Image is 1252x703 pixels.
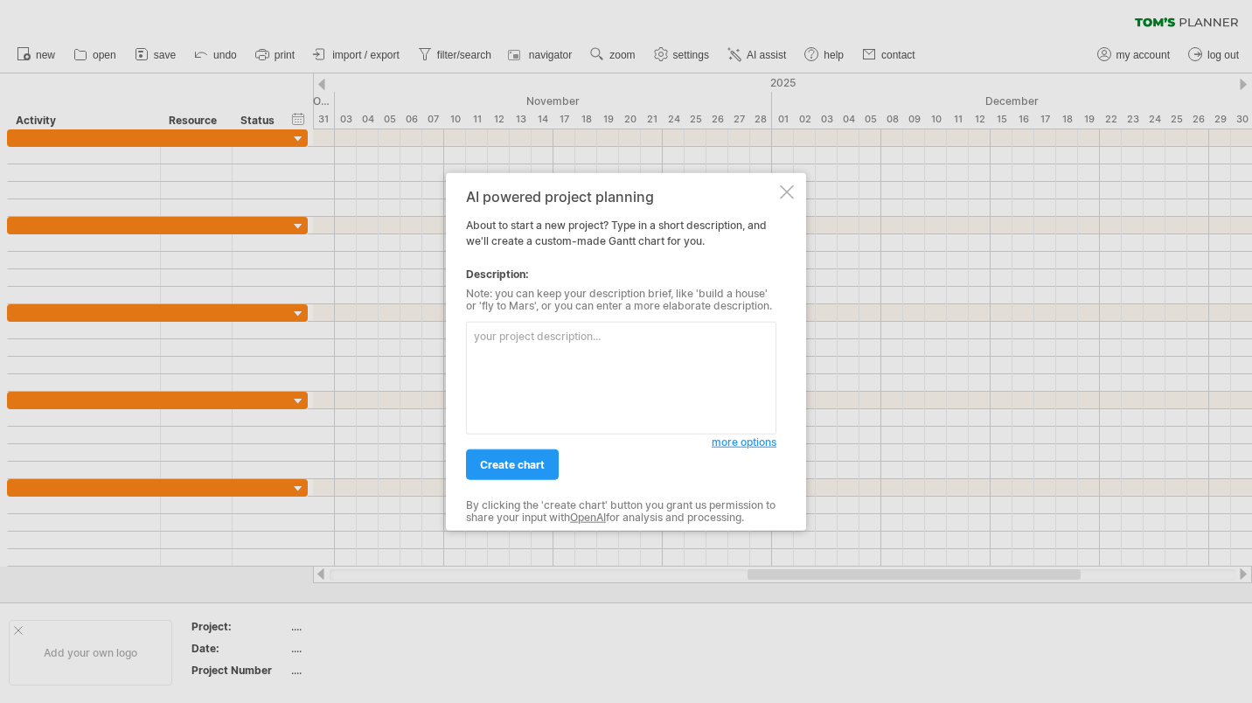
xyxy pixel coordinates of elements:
a: OpenAI [570,511,606,524]
span: more options [712,435,776,449]
div: Description: [466,267,776,282]
div: AI powered project planning [466,189,776,205]
span: create chart [480,458,545,471]
div: Note: you can keep your description brief, like 'build a house' or 'fly to Mars', or you can ente... [466,288,776,313]
div: By clicking the 'create chart' button you grant us permission to share your input with for analys... [466,499,776,525]
div: About to start a new project? Type in a short description, and we'll create a custom-made Gantt c... [466,189,776,515]
a: more options [712,435,776,450]
a: create chart [466,449,559,480]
